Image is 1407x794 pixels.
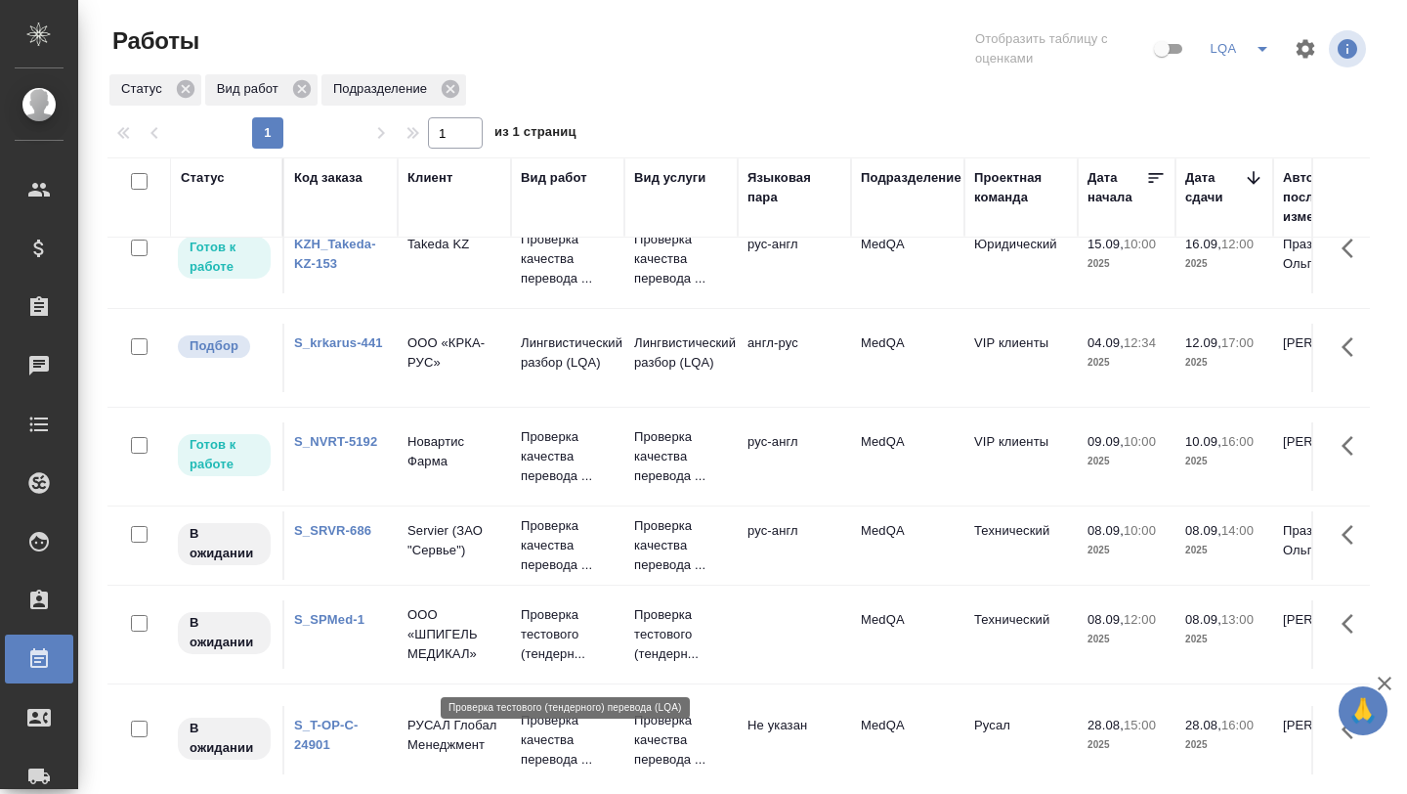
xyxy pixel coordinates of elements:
[1087,541,1166,560] p: 2025
[1273,706,1386,774] td: [PERSON_NAME]
[851,324,964,392] td: MedQA
[747,168,841,207] div: Языковая пара
[1087,168,1146,207] div: Дата начала
[634,516,728,575] p: Проверка качества перевода ...
[634,168,706,188] div: Вид услуги
[634,333,728,373] p: Лингвистический разбор (LQA)
[851,225,964,293] td: MedQA
[634,230,728,288] p: Проверка качества перевода ...
[851,511,964,580] td: MedQA
[521,605,615,664] p: Проверка тестового (тендерн...
[1185,254,1263,274] p: 2025
[738,706,851,774] td: Не указан
[521,333,615,373] p: Лингвистический разбор (LQA)
[494,120,576,149] span: из 1 страниц
[190,336,238,356] p: Подбор
[1221,237,1254,251] p: 12:00
[738,422,851,491] td: рус-англ
[1330,511,1377,558] button: Здесь прячутся важные кнопки
[1087,254,1166,274] p: 2025
[1273,324,1386,392] td: [PERSON_NAME]
[1329,30,1370,67] span: Посмотреть информацию
[1339,686,1387,735] button: 🙏
[333,79,434,99] p: Подразделение
[975,29,1150,68] span: Отобразить таблицу с оценками
[205,74,318,106] div: Вид работ
[176,716,273,762] div: Исполнитель назначен, приступать к работе пока рано
[851,600,964,669] td: MedQA
[521,427,615,486] p: Проверка качества перевода ...
[964,706,1078,774] td: Русал
[1330,706,1377,753] button: Здесь прячутся важные кнопки
[1087,335,1124,350] p: 04.09,
[738,225,851,293] td: рус-англ
[1185,630,1263,649] p: 2025
[190,238,259,277] p: Готов к работе
[1185,541,1263,560] p: 2025
[1185,612,1221,627] p: 08.09,
[1273,225,1386,293] td: Праздничных Ольга
[738,511,851,580] td: рус-англ
[1185,353,1263,373] p: 2025
[294,523,371,538] a: S_SRVR-686
[1124,237,1156,251] p: 10:00
[176,521,273,567] div: Исполнитель назначен, приступать к работе пока рано
[521,516,615,575] p: Проверка качества перевода ...
[176,432,273,478] div: Исполнитель может приступить к работе
[107,25,199,57] span: Работы
[1087,630,1166,649] p: 2025
[407,333,501,373] p: ООО «КРКА-РУС»
[190,524,259,563] p: В ожидании
[1273,511,1386,580] td: Праздничных Ольга
[294,612,364,627] a: S_SPMed-1
[1087,353,1166,373] p: 2025
[1087,735,1166,755] p: 2025
[407,432,501,471] p: Новартис Фарма
[1221,523,1254,538] p: 14:00
[1185,335,1221,350] p: 12.09,
[1087,434,1124,449] p: 09.09,
[1124,612,1156,627] p: 12:00
[1221,335,1254,350] p: 17:00
[964,324,1078,392] td: VIP клиенты
[1124,335,1156,350] p: 12:34
[1087,718,1124,732] p: 28.08,
[294,168,362,188] div: Код заказа
[861,168,961,188] div: Подразделение
[1330,225,1377,272] button: Здесь прячутся важные кнопки
[851,706,964,774] td: MedQA
[1185,735,1263,755] p: 2025
[294,718,359,752] a: S_T-OP-C-24901
[1124,718,1156,732] p: 15:00
[1185,168,1244,207] div: Дата сдачи
[217,79,285,99] p: Вид работ
[738,324,851,392] td: англ-рус
[634,711,728,770] p: Проверка качества перевода ...
[294,335,383,350] a: S_krkarus-441
[407,168,452,188] div: Клиент
[1124,523,1156,538] p: 10:00
[851,422,964,491] td: MedQA
[521,230,615,288] p: Проверка качества перевода ...
[1221,718,1254,732] p: 16:00
[1330,600,1377,647] button: Здесь прячутся важные кнопки
[1185,237,1221,251] p: 16.09,
[1087,452,1166,471] p: 2025
[1185,434,1221,449] p: 10.09,
[1346,690,1380,731] span: 🙏
[964,422,1078,491] td: VIP клиенты
[1185,523,1221,538] p: 08.09,
[294,434,377,449] a: S_NVRT-5192
[190,435,259,474] p: Готов к работе
[1221,612,1254,627] p: 13:00
[1185,718,1221,732] p: 28.08,
[407,605,501,664] p: ООО «ШПИГЕЛЬ МЕДИКАЛ»
[1204,33,1282,65] div: split button
[1273,600,1386,669] td: [PERSON_NAME]
[1330,422,1377,469] button: Здесь прячутся важные кнопки
[176,610,273,656] div: Исполнитель назначен, приступать к работе пока рано
[964,511,1078,580] td: Технический
[974,168,1068,207] div: Проектная команда
[1273,422,1386,491] td: [PERSON_NAME]
[1087,523,1124,538] p: 08.09,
